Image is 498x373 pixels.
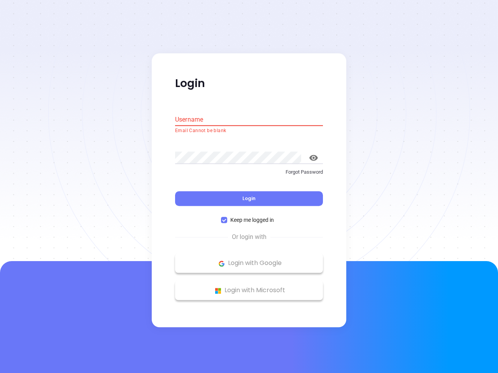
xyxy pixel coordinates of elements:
span: Login [242,195,256,202]
button: Google Logo Login with Google [175,254,323,273]
button: Microsoft Logo Login with Microsoft [175,281,323,300]
a: Forgot Password [175,168,323,182]
img: Google Logo [217,259,226,268]
p: Login with Microsoft [179,285,319,296]
p: Forgot Password [175,168,323,176]
p: Email Cannot be blank [175,127,323,135]
p: Login with Google [179,258,319,269]
p: Login [175,77,323,91]
button: toggle password visibility [304,148,323,167]
button: Login [175,192,323,206]
img: Microsoft Logo [213,286,223,296]
span: Keep me logged in [227,216,277,225]
span: Or login with [228,233,270,242]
